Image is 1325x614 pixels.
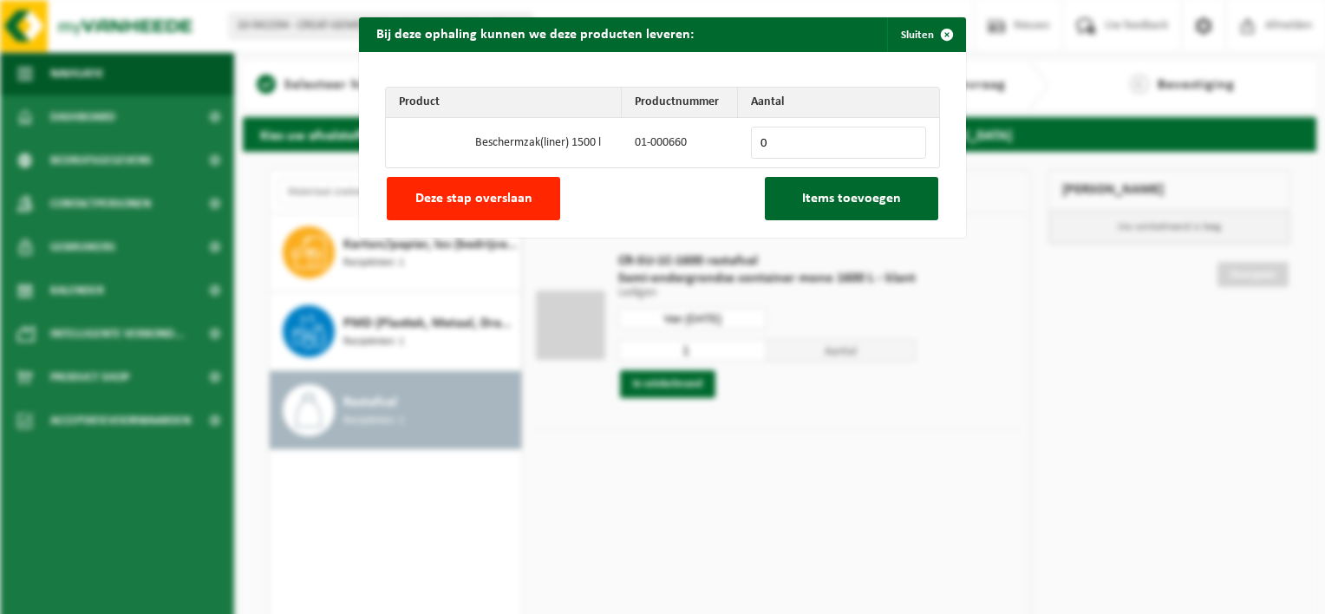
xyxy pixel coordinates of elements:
[738,88,939,118] th: Aantal
[359,17,711,50] h2: Bij deze ophaling kunnen we deze producten leveren:
[887,17,964,52] button: Sluiten
[622,88,738,118] th: Productnummer
[622,118,738,167] td: 01-000660
[386,88,622,118] th: Product
[462,118,622,167] td: Beschermzak(liner) 1500 l
[802,192,901,206] span: Items toevoegen
[765,177,938,220] button: Items toevoegen
[387,177,560,220] button: Deze stap overslaan
[415,192,532,206] span: Deze stap overslaan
